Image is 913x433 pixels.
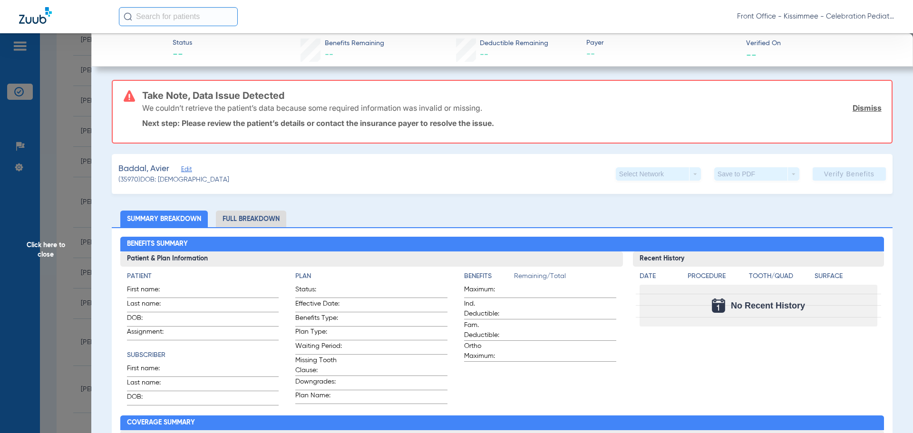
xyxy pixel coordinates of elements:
[746,38,898,48] span: Verified On
[295,299,342,312] span: Effective Date:
[216,211,286,227] li: Full Breakdown
[514,271,616,285] span: Remaining/Total
[464,271,514,281] h4: Benefits
[295,271,447,281] h4: Plan
[142,91,882,100] h3: Take Note, Data Issue Detected
[464,299,511,319] span: Ind. Deductible:
[127,327,174,340] span: Assignment:
[181,166,190,175] span: Edit
[142,118,882,128] p: Next step: Please review the patient’s details or contact the insurance payer to resolve the issue.
[464,320,511,340] span: Fam. Deductible:
[173,38,192,48] span: Status
[19,7,52,24] img: Zuub Logo
[688,271,746,285] app-breakdown-title: Procedure
[295,313,342,326] span: Benefits Type:
[295,341,342,354] span: Waiting Period:
[295,356,342,375] span: Missing Tooth Clause:
[127,350,279,360] h4: Subscriber
[127,364,174,376] span: First name:
[737,12,894,21] span: Front Office - Kissimmee - Celebration Pediatric Dentistry
[120,251,623,267] h3: Patient & Plan Information
[127,285,174,298] span: First name:
[118,175,229,185] span: (35970) DOB: [DEMOGRAPHIC_DATA]
[633,251,884,267] h3: Recent History
[640,271,680,285] app-breakdown-title: Date
[853,103,882,113] a: Dismiss
[295,285,342,298] span: Status:
[120,237,884,252] h2: Benefits Summary
[124,90,135,102] img: error-icon
[127,313,174,326] span: DOB:
[120,211,208,227] li: Summary Breakdown
[127,392,174,405] span: DOB:
[865,387,913,433] iframe: Chat Widget
[325,38,384,48] span: Benefits Remaining
[749,271,812,285] app-breakdown-title: Tooth/Quad
[746,49,757,59] span: --
[127,378,174,391] span: Last name:
[480,50,488,59] span: --
[118,163,169,175] span: Baddal, Avier
[712,298,725,313] img: Calendar
[464,285,511,298] span: Maximum:
[586,38,738,48] span: Payer
[586,48,738,60] span: --
[731,301,805,310] span: No Recent History
[142,103,482,113] p: We couldn’t retrieve the patient’s data because some required information was invalid or missing.
[640,271,680,281] h4: Date
[295,391,342,404] span: Plan Name:
[325,50,333,59] span: --
[480,38,548,48] span: Deductible Remaining
[127,271,279,281] h4: Patient
[295,377,342,390] span: Downgrades:
[688,271,746,281] h4: Procedure
[464,271,514,285] app-breakdown-title: Benefits
[295,327,342,340] span: Plan Type:
[127,299,174,312] span: Last name:
[120,415,884,431] h2: Coverage Summary
[815,271,877,281] h4: Surface
[173,48,192,62] span: --
[815,271,877,285] app-breakdown-title: Surface
[124,12,132,21] img: Search Icon
[464,341,511,361] span: Ortho Maximum:
[749,271,812,281] h4: Tooth/Quad
[119,7,238,26] input: Search for patients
